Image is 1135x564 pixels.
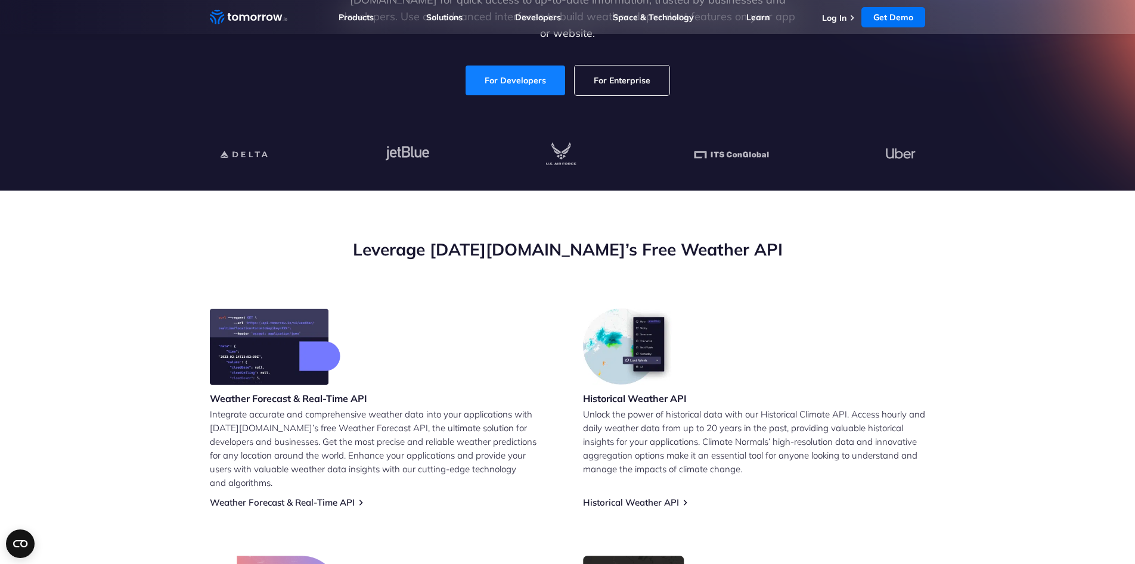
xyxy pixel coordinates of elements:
a: For Enterprise [575,66,669,95]
a: Space & Technology [613,12,694,23]
a: Get Demo [861,7,925,27]
a: Learn [746,12,770,23]
a: Log In [822,13,846,23]
p: Unlock the power of historical data with our Historical Climate API. Access hourly and daily weat... [583,407,925,476]
a: For Developers [466,66,565,95]
a: Weather Forecast & Real-Time API [210,497,355,508]
a: Historical Weather API [583,497,679,508]
p: Integrate accurate and comprehensive weather data into your applications with [DATE][DOMAIN_NAME]... [210,407,552,490]
h3: Historical Weather API [583,392,687,405]
a: Home link [210,8,287,26]
h3: Weather Forecast & Real-Time API [210,392,367,405]
button: Open CMP widget [6,529,35,558]
h2: Leverage [DATE][DOMAIN_NAME]’s Free Weather API [210,238,925,261]
a: Solutions [426,12,463,23]
a: Developers [515,12,561,23]
a: Products [339,12,374,23]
